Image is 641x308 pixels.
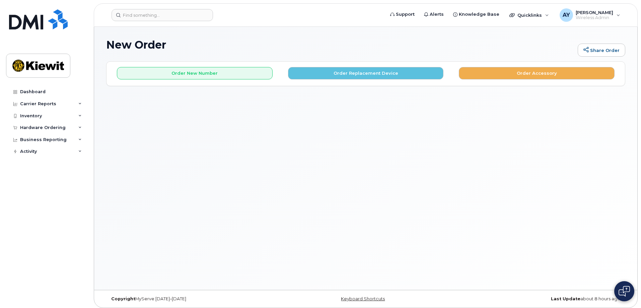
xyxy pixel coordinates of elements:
[341,296,385,301] a: Keyboard Shortcuts
[452,296,625,302] div: about 8 hours ago
[551,296,580,301] strong: Last Update
[117,67,273,79] button: Order New Number
[106,39,574,51] h1: New Order
[111,296,135,301] strong: Copyright
[288,67,444,79] button: Order Replacement Device
[619,286,630,297] img: Open chat
[106,296,279,302] div: MyServe [DATE]–[DATE]
[578,44,625,57] a: Share Order
[459,67,615,79] button: Order Accessory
